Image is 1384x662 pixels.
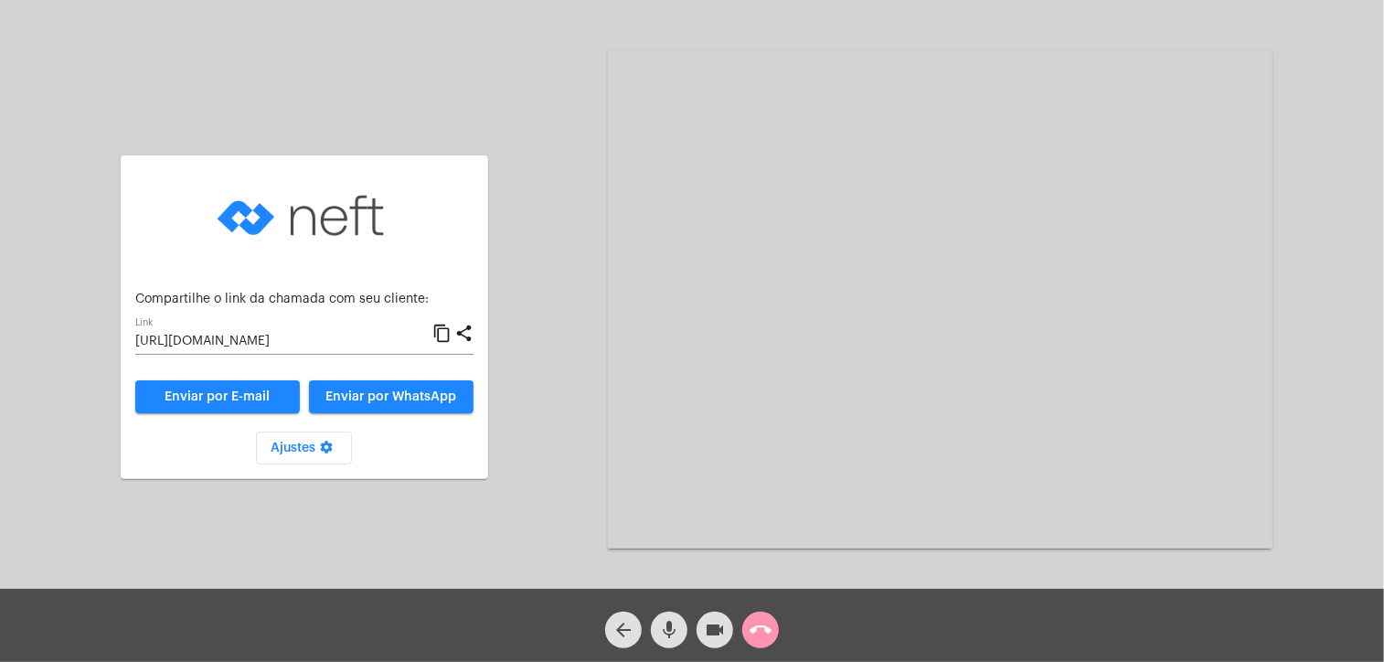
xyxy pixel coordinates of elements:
mat-icon: call_end [750,619,772,641]
mat-icon: mic [658,619,680,641]
button: Enviar por WhatsApp [309,380,474,413]
button: Ajustes [256,432,352,464]
span: Ajustes [271,442,337,454]
mat-icon: videocam [704,619,726,641]
span: Enviar por E-mail [165,390,270,403]
p: Compartilhe o link da chamada com seu cliente: [135,293,474,306]
mat-icon: content_copy [432,323,452,345]
a: Enviar por E-mail [135,380,300,413]
mat-icon: arrow_back [612,619,634,641]
img: logo-neft-novo-2.png [213,170,396,262]
mat-icon: share [454,323,474,345]
span: Enviar por WhatsApp [325,390,456,403]
mat-icon: settings [315,440,337,462]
